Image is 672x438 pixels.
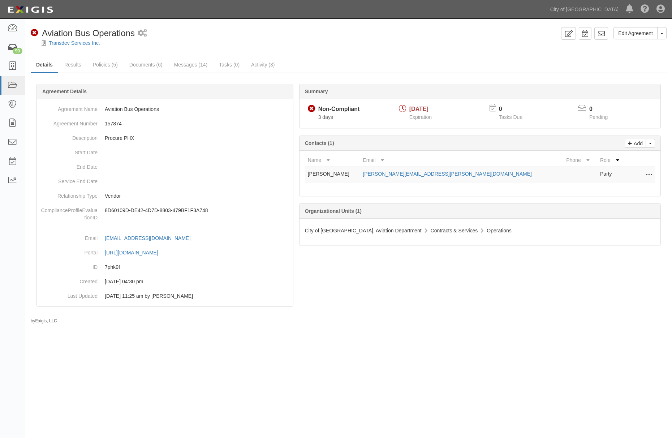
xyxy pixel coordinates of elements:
p: Add [632,139,643,147]
b: Agreement Details [42,89,87,94]
a: Transdev Services Inc. [49,40,100,46]
dd: Aviation Bus Operations [40,102,290,116]
a: [URL][DOMAIN_NAME] [105,250,166,255]
td: [PERSON_NAME] [305,167,360,183]
a: Exigis, LLC [35,318,57,323]
dd: Vendor [40,189,290,203]
a: City of [GEOGRAPHIC_DATA] [547,2,622,17]
a: Activity (3) [246,57,280,72]
dt: Start Date [40,145,98,156]
dt: Description [40,131,98,142]
span: Operations [487,228,511,233]
i: Non-Compliant [308,105,315,113]
b: Summary [305,89,328,94]
p: 0 [589,105,617,113]
i: Non-Compliant [31,29,38,37]
div: Non-Compliant [318,105,360,113]
dt: ID [40,260,98,271]
dt: Created [40,274,98,285]
dt: End Date [40,160,98,171]
dd: [DATE] 04:30 pm [40,274,290,289]
span: Pending [589,114,608,120]
dt: Agreement Number [40,116,98,127]
img: logo-5460c22ac91f19d4615b14bd174203de0afe785f0fc80cf4dbbc73dc1793850b.png [5,3,55,16]
dt: Agreement Name [40,102,98,113]
dt: Service End Date [40,174,98,185]
p: Procure PHX [105,134,290,142]
th: Email [360,154,563,167]
a: Details [31,57,58,73]
a: [EMAIL_ADDRESS][DOMAIN_NAME] [105,235,198,241]
th: Role [597,154,626,167]
p: 8D60109D-DE42-4D7D-8803-479BF1F3A748 [105,207,290,214]
b: Contacts (1) [305,140,334,146]
a: [PERSON_NAME][EMAIL_ADDRESS][PERSON_NAME][DOMAIN_NAME] [363,171,532,177]
dd: 157874 [40,116,290,131]
dt: ComplianceProfileEvaluationID [40,203,98,221]
i: 1 scheduled workflow [138,30,147,37]
td: Party [597,167,626,183]
p: 0 [499,105,531,113]
a: Tasks (0) [214,57,245,72]
dt: Relationship Type [40,189,98,199]
small: by [31,318,57,324]
div: Aviation Bus Operations [31,27,135,39]
span: Since 09/01/2025 [318,114,333,120]
span: Contracts & Services [431,228,478,233]
dt: Email [40,231,98,242]
a: Edit Agreement [613,27,658,39]
th: Phone [563,154,597,167]
span: Tasks Due [499,114,522,120]
span: City of [GEOGRAPHIC_DATA], Aviation Department [305,228,422,233]
dd: 7phk9f [40,260,290,274]
a: Add [625,139,646,148]
div: 90 [13,48,22,54]
a: Policies (5) [87,57,123,72]
div: [EMAIL_ADDRESS][DOMAIN_NAME] [105,235,190,242]
a: Documents (6) [124,57,168,72]
dd: [DATE] 11:25 am by [PERSON_NAME] [40,289,290,303]
span: Aviation Bus Operations [42,28,135,38]
b: Organizational Units (1) [305,208,362,214]
th: Name [305,154,360,167]
a: Messages (14) [169,57,213,72]
dt: Last Updated [40,289,98,300]
dt: Portal [40,245,98,256]
i: Help Center - Complianz [641,5,649,14]
a: Results [59,57,87,72]
span: [DATE] [409,106,428,112]
span: Expiration [409,114,432,120]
